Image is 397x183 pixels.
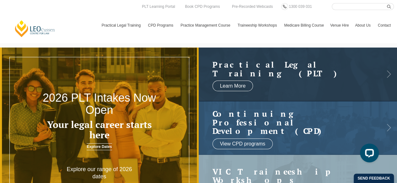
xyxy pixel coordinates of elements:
a: Explore Dates [87,143,112,150]
a: View CPD programs [212,138,273,149]
a: PLT Learning Portal [140,3,177,10]
a: [PERSON_NAME] Centre for Law [14,20,56,38]
a: Pre-Recorded Webcasts [230,3,275,10]
a: Practice Management Course [177,16,234,34]
h2: 2026 PLT Intakes Now Open [40,92,159,116]
h3: Your legal career starts here [40,119,159,140]
a: Book CPD Programs [183,3,221,10]
h2: Continuing Professional Development (CPD) [212,109,371,135]
span: 1300 039 031 [289,4,312,9]
a: Practical LegalTraining (PLT) [212,60,371,78]
a: Traineeship Workshops [234,16,281,34]
a: About Us [352,16,374,34]
a: Venue Hire [327,16,352,34]
a: 1300 039 031 [287,3,313,10]
h2: Practical Legal Training (PLT) [212,60,371,78]
a: Contact [375,16,394,34]
a: Practical Legal Training [99,16,145,34]
a: Learn More [212,81,253,91]
a: CPD Programs [145,16,177,34]
p: Explore our range of 2026 dates [60,166,139,180]
a: Medicare Billing Course [281,16,327,34]
a: Continuing ProfessionalDevelopment (CPD) [212,109,371,135]
iframe: LiveChat chat widget [355,141,381,167]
